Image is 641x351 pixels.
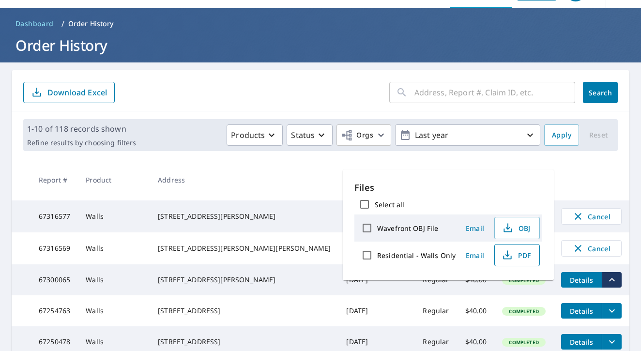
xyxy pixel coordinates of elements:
div: [STREET_ADDRESS] [158,337,331,347]
td: Walls [78,200,150,232]
nav: breadcrumb [12,16,629,31]
th: Address [150,159,338,200]
td: Regular [415,295,457,326]
td: 67300065 [31,264,78,295]
td: 67316577 [31,200,78,232]
span: Details [567,275,596,285]
button: detailsBtn-67254763 [561,303,602,319]
span: Details [567,306,596,316]
button: filesDropdownBtn-67300065 [602,272,622,288]
span: Details [567,337,596,347]
button: detailsBtn-67300065 [561,272,602,288]
div: [STREET_ADDRESS][PERSON_NAME][PERSON_NAME] [158,244,331,253]
p: Refine results by choosing filters [27,138,136,147]
th: Product [78,159,150,200]
span: Cancel [571,211,611,222]
button: Cancel [561,240,622,257]
span: OBJ [501,222,532,234]
label: Select all [375,200,404,209]
li: / [61,18,64,30]
span: Search [591,88,610,97]
button: Cancel [561,208,622,225]
p: 1-10 of 118 records shown [27,123,136,135]
button: Last year [395,124,540,146]
button: filesDropdownBtn-67250478 [602,334,622,350]
button: Products [227,124,283,146]
span: Email [463,251,487,260]
button: filesDropdownBtn-67254763 [602,303,622,319]
th: Status [494,159,553,200]
label: Residential - Walls Only [377,251,456,260]
div: [STREET_ADDRESS] [158,306,331,316]
td: $40.00 [458,295,495,326]
p: Order History [68,19,114,29]
td: [DATE] [338,264,376,295]
span: Orgs [341,129,373,141]
input: Address, Report #, Claim ID, etc. [414,79,575,106]
button: detailsBtn-67250478 [561,334,602,350]
span: Dashboard [15,19,54,29]
a: Dashboard [12,16,58,31]
span: Apply [552,129,571,141]
td: Walls [78,295,150,326]
h1: Order History [12,35,629,55]
th: Claim ID [376,159,415,200]
button: Email [459,248,490,263]
p: Products [231,129,265,141]
button: Email [459,221,490,236]
button: Download Excel [23,82,115,103]
span: Email [463,224,487,233]
th: Delivery [415,159,457,200]
span: Cancel [571,243,611,254]
span: Completed [503,339,544,346]
span: Completed [503,277,544,284]
span: Completed [503,308,544,315]
th: Date [338,159,376,200]
th: Cost [458,159,495,200]
td: 67254763 [31,295,78,326]
button: OBJ [494,217,540,239]
td: [DATE] [338,295,376,326]
td: Walls [78,232,150,264]
button: Status [287,124,333,146]
td: [DATE] [338,200,376,232]
td: Walls [78,264,150,295]
button: Search [583,82,618,103]
td: 67316569 [31,232,78,264]
button: Apply [544,124,579,146]
p: Files [354,181,542,194]
button: Orgs [336,124,391,146]
span: PDF [501,249,532,261]
td: [DATE] [338,232,376,264]
div: [STREET_ADDRESS][PERSON_NAME] [158,275,331,285]
th: Report # [31,159,78,200]
p: Status [291,129,315,141]
div: [STREET_ADDRESS][PERSON_NAME] [158,212,331,221]
button: PDF [494,244,540,266]
label: Wavefront OBJ File [377,224,438,233]
p: Download Excel [47,87,107,98]
p: Last year [411,127,524,144]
